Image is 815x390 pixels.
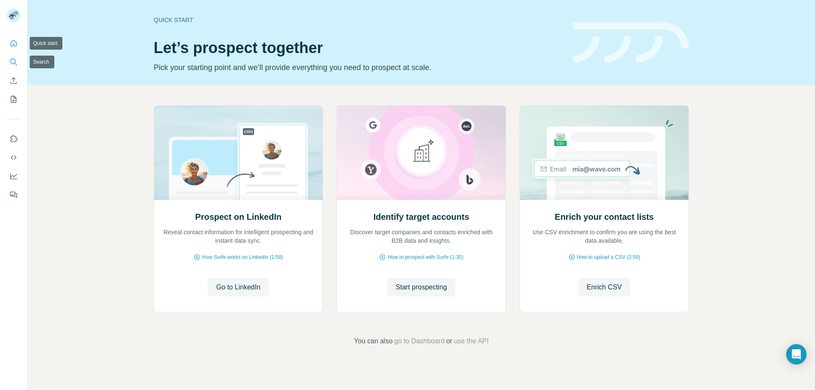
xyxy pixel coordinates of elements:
span: How Surfe works on LinkedIn (1:58) [202,253,283,261]
h2: Prospect on LinkedIn [195,211,281,223]
span: Go to LinkedIn [216,282,260,292]
p: Use CSV enrichment to confirm you are using the best data available. [528,228,680,245]
p: Discover target companies and contacts enriched with B2B data and insights. [346,228,497,245]
span: How to prospect with Surfe (1:30) [388,253,463,261]
span: or [446,336,452,346]
img: banner [573,22,689,63]
div: Open Intercom Messenger [786,344,807,365]
button: Feedback [7,187,20,202]
div: Quick start [154,16,563,24]
h1: Let’s prospect together [154,39,563,56]
h2: Enrich your contact lists [555,211,654,223]
img: Identify target accounts [337,106,506,200]
p: Pick your starting point and we’ll provide everything you need to prospect at scale. [154,62,563,73]
span: How to upload a CSV (2:59) [577,253,640,261]
button: Use Surfe API [7,150,20,165]
button: My lists [7,92,20,107]
button: Use Surfe on LinkedIn [7,131,20,146]
button: Go to LinkedIn [208,278,269,297]
button: Dashboard [7,168,20,184]
span: Enrich CSV [587,282,622,292]
h2: Identify target accounts [374,211,469,223]
span: Start prospecting [396,282,447,292]
button: Quick start [7,36,20,51]
img: Prospect on LinkedIn [154,106,323,200]
button: go to Dashboard [394,336,444,346]
button: Search [7,54,20,70]
img: Enrich your contact lists [520,106,689,200]
button: Start prospecting [387,278,455,297]
button: Enrich CSV [7,73,20,88]
span: You can also [354,336,393,346]
button: use the API [454,336,489,346]
p: Reveal contact information for intelligent prospecting and instant data sync. [163,228,314,245]
button: Enrich CSV [578,278,630,297]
